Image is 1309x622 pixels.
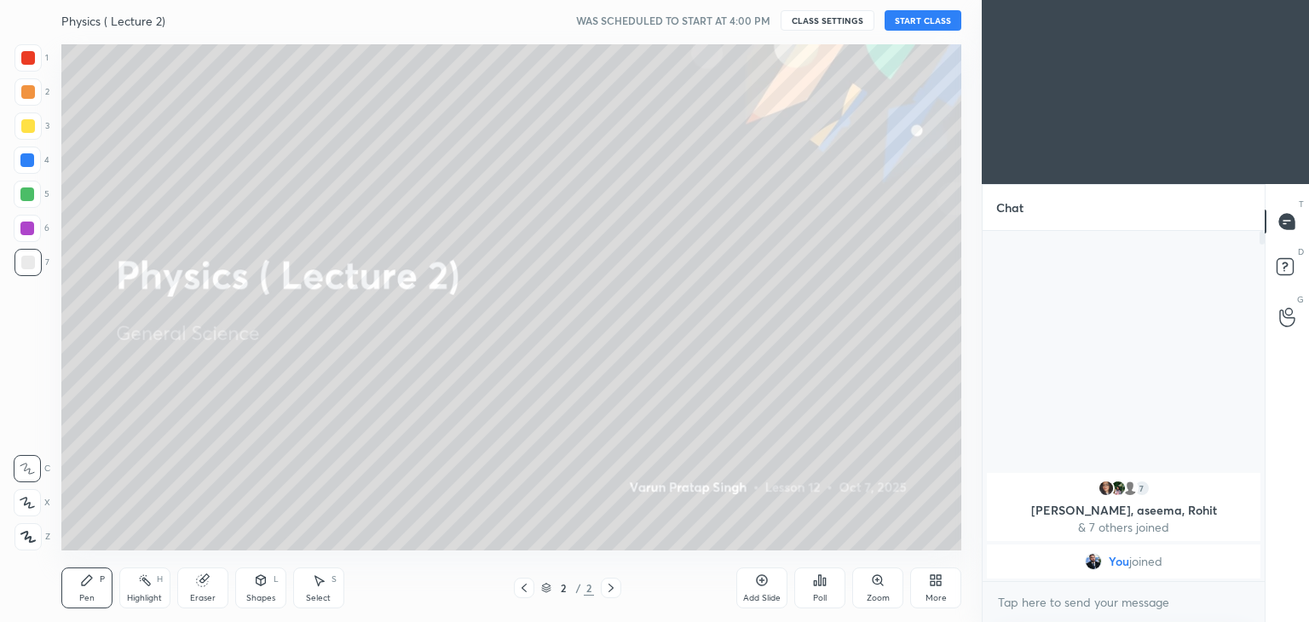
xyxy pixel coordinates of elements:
[1297,293,1304,306] p: G
[1098,480,1115,497] img: 05db51ca364f4305bbe2037863403bc6.jpg
[274,575,279,584] div: L
[332,575,337,584] div: S
[1129,555,1162,568] span: joined
[14,112,49,140] div: 3
[61,13,165,29] h4: Physics ( Lecture 2)
[555,583,572,593] div: 2
[1109,555,1129,568] span: You
[14,215,49,242] div: 6
[983,469,1265,582] div: grid
[997,504,1250,517] p: [PERSON_NAME], aseema, Rohit
[813,594,827,602] div: Poll
[14,523,50,550] div: Z
[14,44,49,72] div: 1
[781,10,874,31] button: CLASS SETTINGS
[246,594,275,602] div: Shapes
[79,594,95,602] div: Pen
[983,185,1037,230] p: Chat
[1085,553,1102,570] img: cb5e8b54239f41d58777b428674fb18d.jpg
[743,594,781,602] div: Add Slide
[14,489,50,516] div: X
[867,594,890,602] div: Zoom
[926,594,947,602] div: More
[127,594,162,602] div: Highlight
[14,181,49,208] div: 5
[14,249,49,276] div: 7
[885,10,961,31] button: START CLASS
[100,575,105,584] div: P
[575,583,580,593] div: /
[14,78,49,106] div: 2
[14,147,49,174] div: 4
[997,521,1250,534] p: & 7 others joined
[306,594,331,602] div: Select
[1133,480,1150,497] div: 7
[1298,245,1304,258] p: D
[1299,198,1304,210] p: T
[190,594,216,602] div: Eraser
[157,575,163,584] div: H
[1110,480,1127,497] img: 18e50eac10414081a7218d06060551b2.jpg
[584,580,594,596] div: 2
[576,13,770,28] h5: WAS SCHEDULED TO START AT 4:00 PM
[14,455,50,482] div: C
[1122,480,1139,497] img: default.png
